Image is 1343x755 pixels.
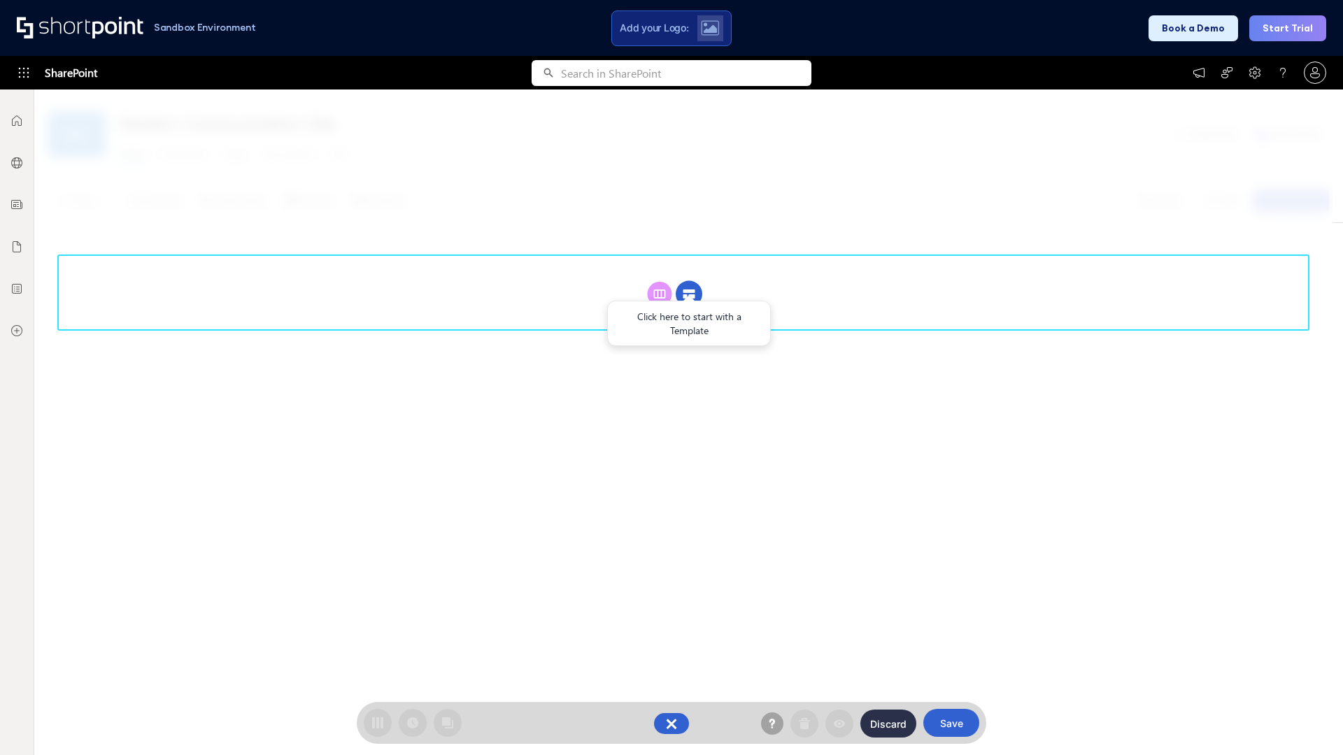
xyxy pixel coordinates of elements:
[620,22,688,34] span: Add your Logo:
[701,20,719,36] img: Upload logo
[154,24,256,31] h1: Sandbox Environment
[1273,688,1343,755] iframe: Chat Widget
[923,709,979,737] button: Save
[561,60,811,86] input: Search in SharePoint
[860,710,916,738] button: Discard
[1149,15,1238,41] button: Book a Demo
[1249,15,1326,41] button: Start Trial
[45,56,97,89] span: SharePoint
